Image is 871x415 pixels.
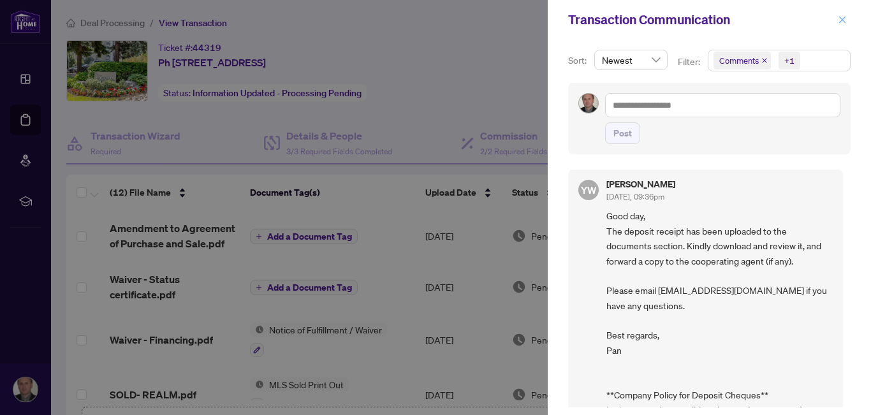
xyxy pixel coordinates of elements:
span: Newest [602,50,660,69]
h5: [PERSON_NAME] [606,180,675,189]
span: close [761,57,768,64]
div: +1 [784,54,794,67]
span: Comments [714,52,771,69]
div: Transaction Communication [568,10,834,29]
button: Post [605,122,640,144]
p: Filter: [678,55,702,69]
img: Profile Icon [579,94,598,113]
span: Comments [719,54,759,67]
p: Sort: [568,54,589,68]
span: [DATE], 09:36pm [606,192,664,201]
span: close [838,15,847,24]
span: YW [581,182,597,198]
